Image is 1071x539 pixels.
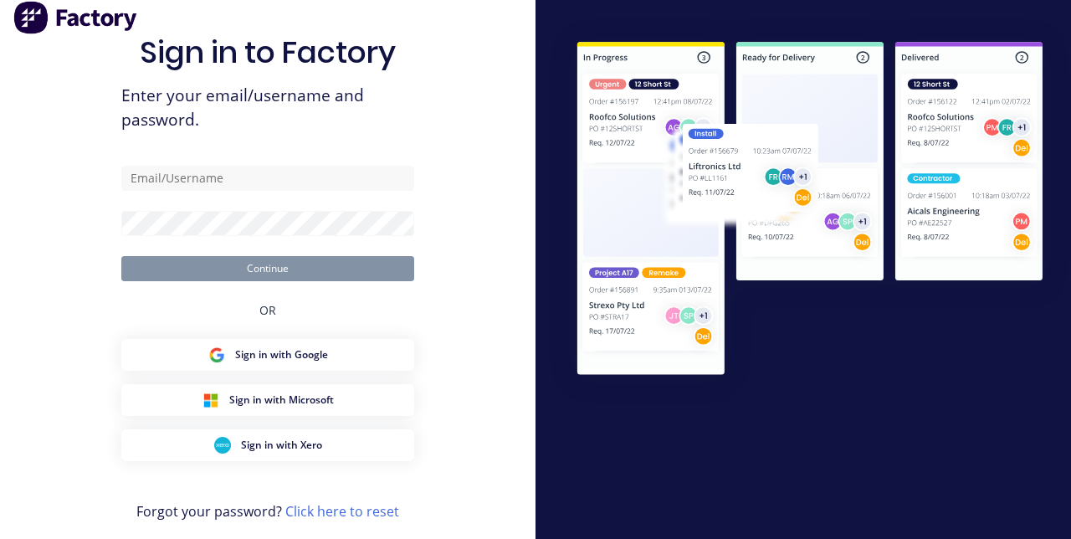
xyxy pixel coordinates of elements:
[121,84,414,132] span: Enter your email/username and password.
[259,281,276,339] div: OR
[214,437,231,454] img: Xero Sign in
[208,346,225,363] img: Google Sign in
[121,429,414,461] button: Xero Sign inSign in with Xero
[121,339,414,371] button: Google Sign inSign in with Google
[140,34,396,70] h1: Sign in to Factory
[202,392,219,408] img: Microsoft Sign in
[241,438,322,453] span: Sign in with Xero
[121,166,414,191] input: Email/Username
[235,347,328,362] span: Sign in with Google
[229,393,334,408] span: Sign in with Microsoft
[121,384,414,416] button: Microsoft Sign inSign in with Microsoft
[136,501,399,521] span: Forgot your password?
[285,502,399,521] a: Click here to reset
[549,16,1071,405] img: Sign in
[121,256,414,281] button: Continue
[13,1,139,34] img: Factory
